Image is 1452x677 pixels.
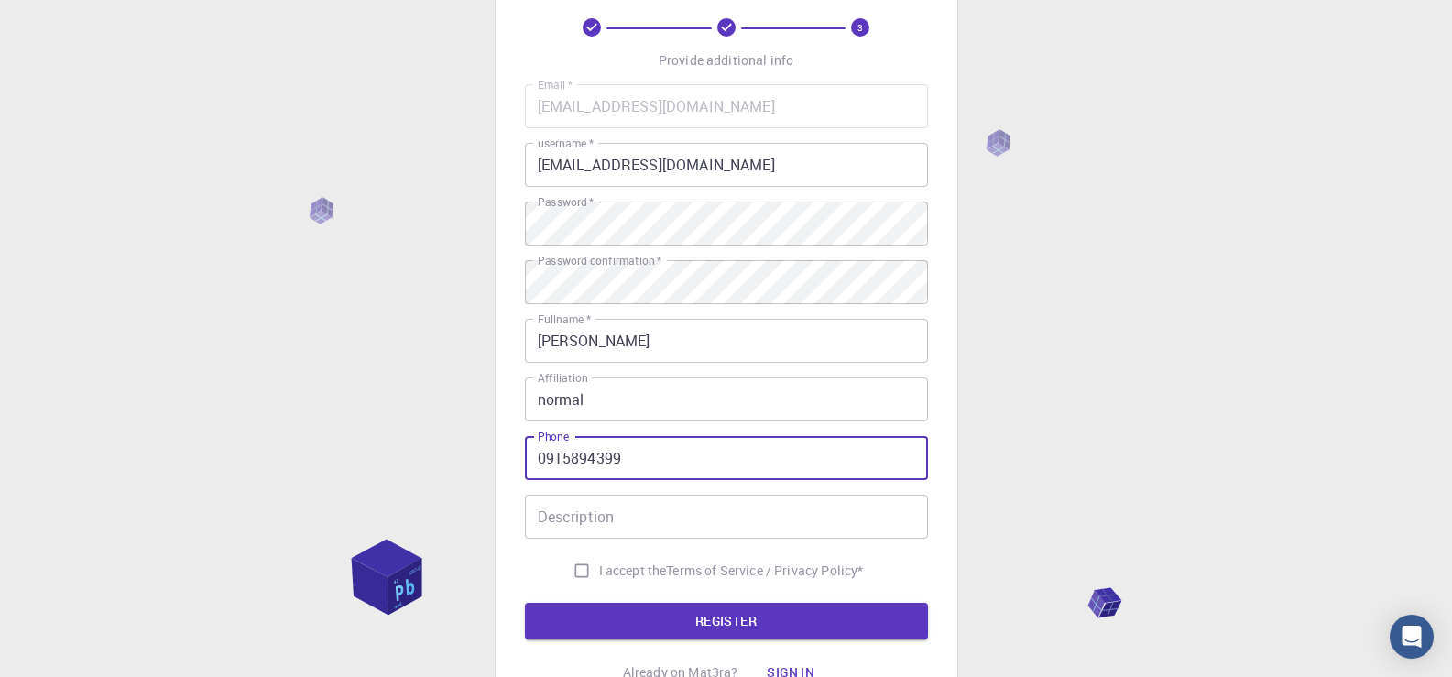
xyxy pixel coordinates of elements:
[538,429,569,444] label: Phone
[857,21,863,34] text: 3
[538,253,661,268] label: Password confirmation
[538,136,594,151] label: username
[666,562,863,580] p: Terms of Service / Privacy Policy *
[538,77,573,93] label: Email
[659,51,793,70] p: Provide additional info
[525,603,928,639] button: REGISTER
[1390,615,1434,659] div: Open Intercom Messenger
[538,370,587,386] label: Affiliation
[599,562,667,580] span: I accept the
[538,311,591,327] label: Fullname
[538,194,594,210] label: Password
[666,562,863,580] a: Terms of Service / Privacy Policy*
